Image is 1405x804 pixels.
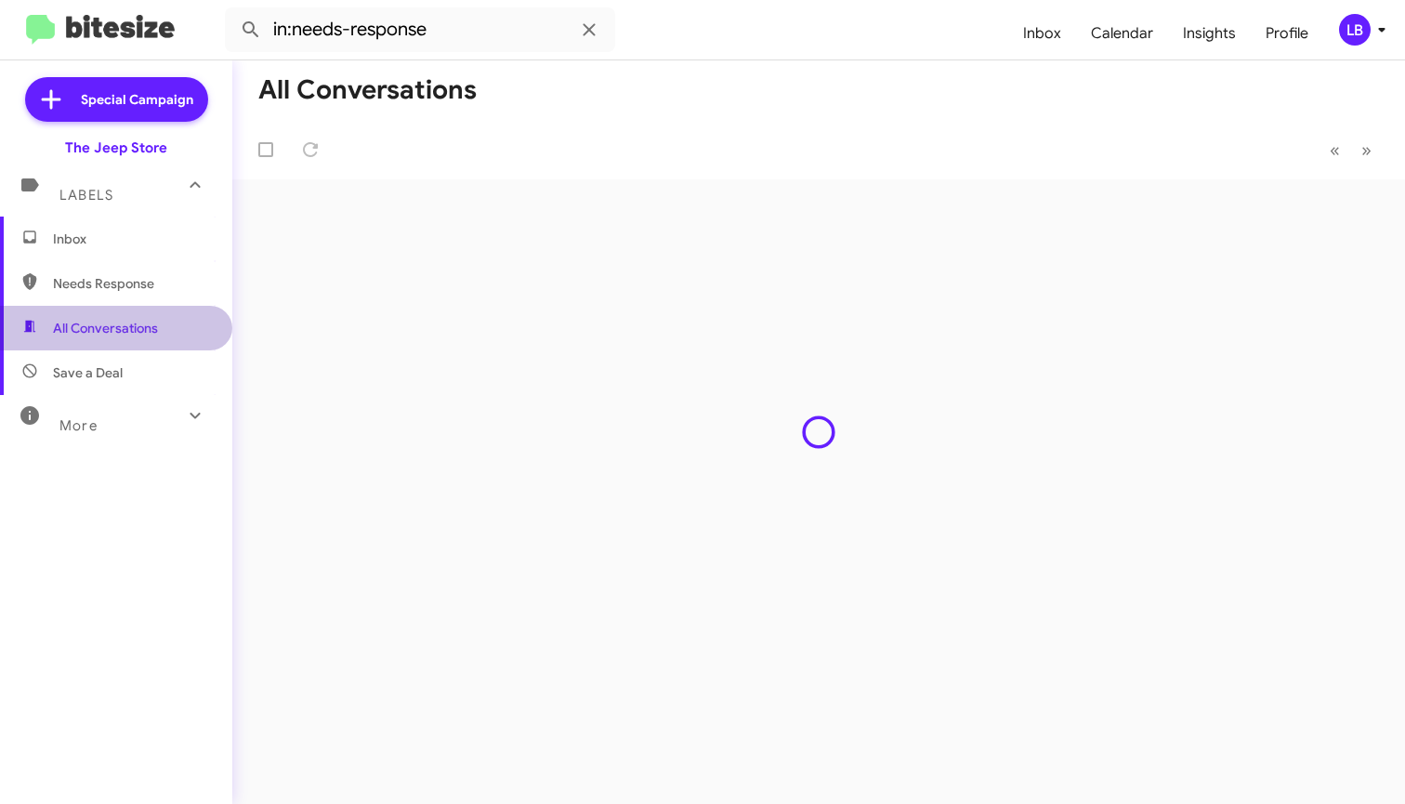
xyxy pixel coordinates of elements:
button: LB [1323,14,1385,46]
button: Previous [1319,131,1351,169]
span: » [1361,138,1372,162]
a: Inbox [1008,7,1076,60]
a: Calendar [1076,7,1168,60]
a: Profile [1251,7,1323,60]
span: All Conversations [53,319,158,337]
span: More [59,417,98,434]
a: Special Campaign [25,77,208,122]
span: « [1330,138,1340,162]
div: LB [1339,14,1371,46]
button: Next [1350,131,1383,169]
input: Search [225,7,615,52]
span: Inbox [53,230,211,248]
span: Needs Response [53,274,211,293]
span: Save a Deal [53,363,123,382]
span: Labels [59,187,113,204]
h1: All Conversations [258,75,477,105]
span: Special Campaign [81,90,193,109]
nav: Page navigation example [1320,131,1383,169]
a: Insights [1168,7,1251,60]
div: The Jeep Store [65,138,167,157]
